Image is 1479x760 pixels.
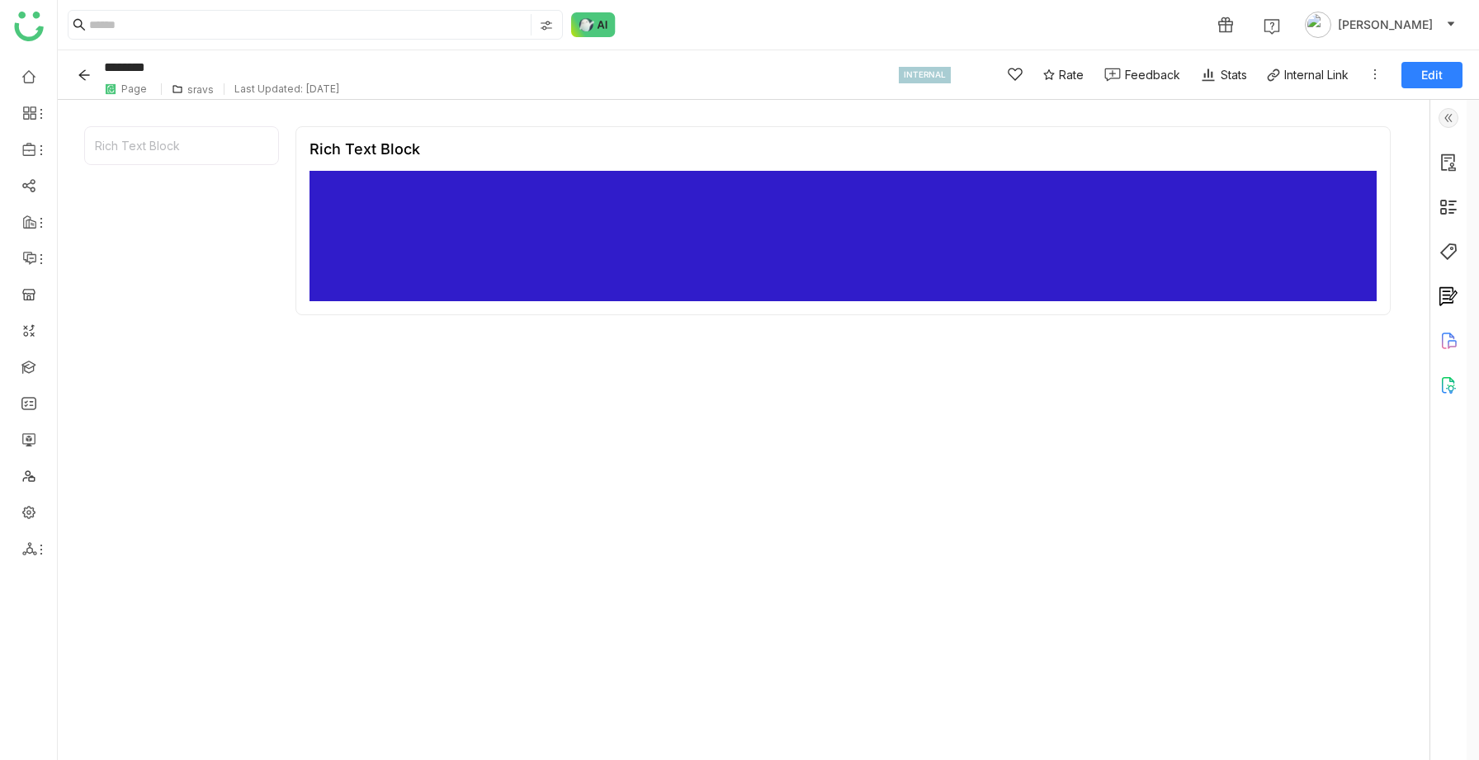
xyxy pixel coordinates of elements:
span: Edit [1421,67,1443,83]
div: Internal Link [1284,68,1349,82]
button: [PERSON_NAME] [1302,12,1459,38]
img: paper.svg [104,83,117,96]
img: ask-buddy-normal.svg [571,12,616,37]
img: help.svg [1264,18,1280,35]
img: search-type.svg [540,19,553,32]
div: Stats [1200,66,1247,83]
div: Rich Text Block [85,127,278,164]
div: INTERNAL [899,67,951,83]
button: Edit [1401,62,1462,88]
div: Rich Text Block [310,140,420,158]
img: avatar [1305,12,1331,38]
button: Back [74,62,100,88]
div: Page [121,83,147,95]
div: Last Updated: [DATE] [234,83,340,95]
img: logo [14,12,44,41]
span: Rate [1059,66,1084,83]
img: stats.svg [1200,67,1217,83]
div: sravs [187,83,214,96]
div: Feedback [1125,66,1180,83]
span: [PERSON_NAME] [1338,16,1433,34]
img: feedback-1.svg [1104,68,1121,82]
img: folder.svg [172,83,183,95]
